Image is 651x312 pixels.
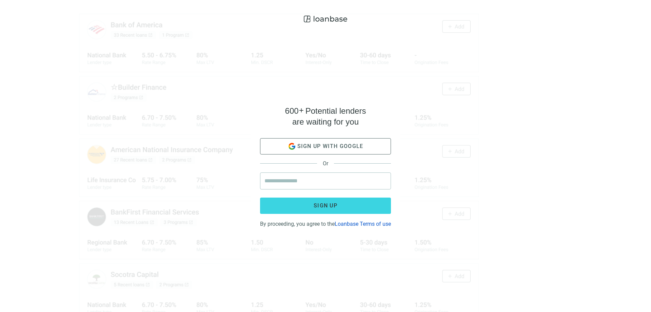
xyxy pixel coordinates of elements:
[285,106,299,115] span: 600
[299,106,304,115] span: +
[260,198,391,214] button: Sign up
[285,106,366,127] h4: Potential lenders are waiting for you
[314,202,337,209] span: Sign up
[260,219,391,227] div: By proceeding, you agree to the
[317,160,334,167] span: Or
[335,221,391,227] a: Loanbase Terms of use
[260,138,391,154] button: Sign up with google
[297,143,363,149] span: Sign up with google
